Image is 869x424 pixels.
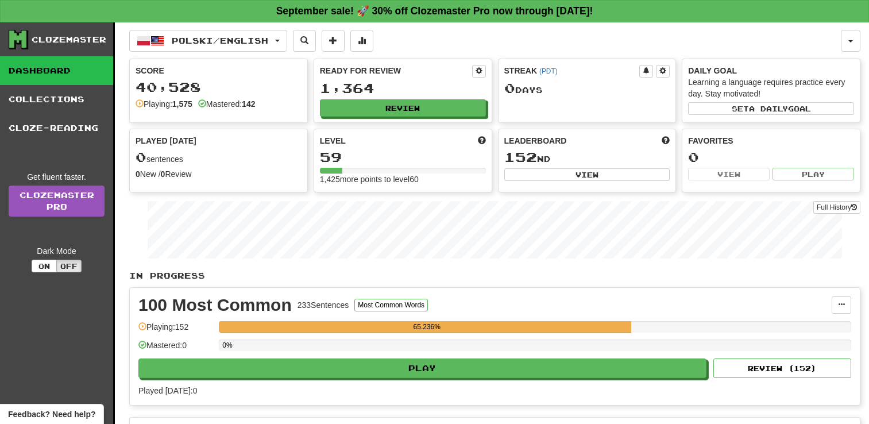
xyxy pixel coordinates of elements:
[136,98,192,110] div: Playing:
[354,299,428,311] button: Most Common Words
[688,168,770,180] button: View
[172,99,192,109] strong: 1,575
[136,149,146,165] span: 0
[138,386,197,395] span: Played [DATE]: 0
[688,65,854,76] div: Daily Goal
[129,30,287,52] button: Polski/English
[293,30,316,52] button: Search sentences
[138,340,213,359] div: Mastered: 0
[688,102,854,115] button: Seta dailygoal
[9,186,105,217] a: ClozemasterPro
[713,359,851,378] button: Review (152)
[539,67,558,75] a: (PDT)
[198,98,256,110] div: Mastered:
[504,80,515,96] span: 0
[350,30,373,52] button: More stats
[320,99,486,117] button: Review
[320,81,486,95] div: 1,364
[8,408,95,420] span: Open feedback widget
[136,169,140,179] strong: 0
[320,135,346,147] span: Level
[32,34,106,45] div: Clozemaster
[32,260,57,272] button: On
[688,150,854,164] div: 0
[322,30,345,52] button: Add sentence to collection
[56,260,82,272] button: Off
[136,150,302,165] div: sentences
[242,99,255,109] strong: 142
[504,149,537,165] span: 152
[662,135,670,147] span: This week in points, UTC
[161,169,165,179] strong: 0
[320,150,486,164] div: 59
[136,65,302,76] div: Score
[136,168,302,180] div: New / Review
[9,245,105,257] div: Dark Mode
[504,135,567,147] span: Leaderboard
[504,81,670,96] div: Day s
[138,359,706,378] button: Play
[478,135,486,147] span: Score more points to level up
[320,174,486,185] div: 1,425 more points to level 60
[222,321,631,333] div: 65.236%
[504,65,640,76] div: Streak
[9,171,105,183] div: Get fluent faster.
[773,168,854,180] button: Play
[320,65,472,76] div: Ready for Review
[504,168,670,181] button: View
[172,36,268,45] span: Polski / English
[504,150,670,165] div: nd
[136,135,196,147] span: Played [DATE]
[138,321,213,340] div: Playing: 152
[749,105,788,113] span: a daily
[138,296,292,314] div: 100 Most Common
[813,201,860,214] button: Full History
[298,299,349,311] div: 233 Sentences
[136,80,302,94] div: 40,528
[129,270,860,282] p: In Progress
[276,5,593,17] strong: September sale! 🚀 30% off Clozemaster Pro now through [DATE]!
[688,76,854,99] div: Learning a language requires practice every day. Stay motivated!
[688,135,854,147] div: Favorites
